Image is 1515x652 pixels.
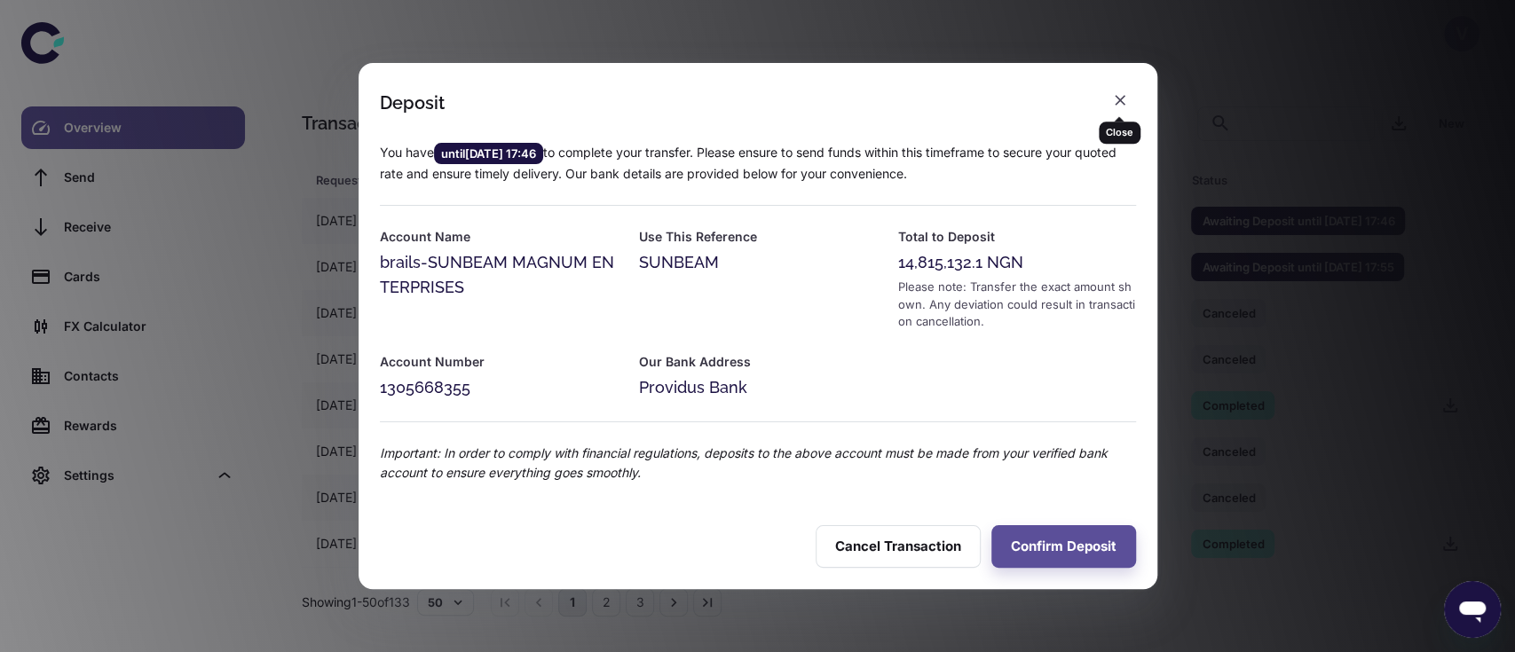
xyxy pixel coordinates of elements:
p: You have to complete your transfer. Please ensure to send funds within this timeframe to secure y... [380,143,1136,184]
span: until [DATE] 17:46 [434,145,543,162]
div: 14,815,132.1 NGN [897,250,1135,275]
div: brails-SUNBEAM MAGNUM ENTERPRISES [380,250,618,300]
p: Important: In order to comply with financial regulations, deposits to the above account must be m... [380,444,1136,483]
button: Confirm Deposit [991,525,1136,568]
h6: Account Number [380,352,618,372]
div: Close [1099,122,1140,144]
div: Please note: Transfer the exact amount shown. Any deviation could result in transaction cancellat... [897,279,1135,331]
h6: Our Bank Address [638,352,876,372]
div: 1305668355 [380,375,618,400]
button: Cancel Transaction [816,525,981,568]
h6: Use This Reference [638,227,876,247]
div: Deposit [380,92,445,114]
div: SUNBEAM [638,250,876,275]
h6: Account Name [380,227,618,247]
iframe: Button to launch messaging window [1444,581,1501,638]
div: Providus Bank [638,375,876,400]
h6: Total to Deposit [897,227,1135,247]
